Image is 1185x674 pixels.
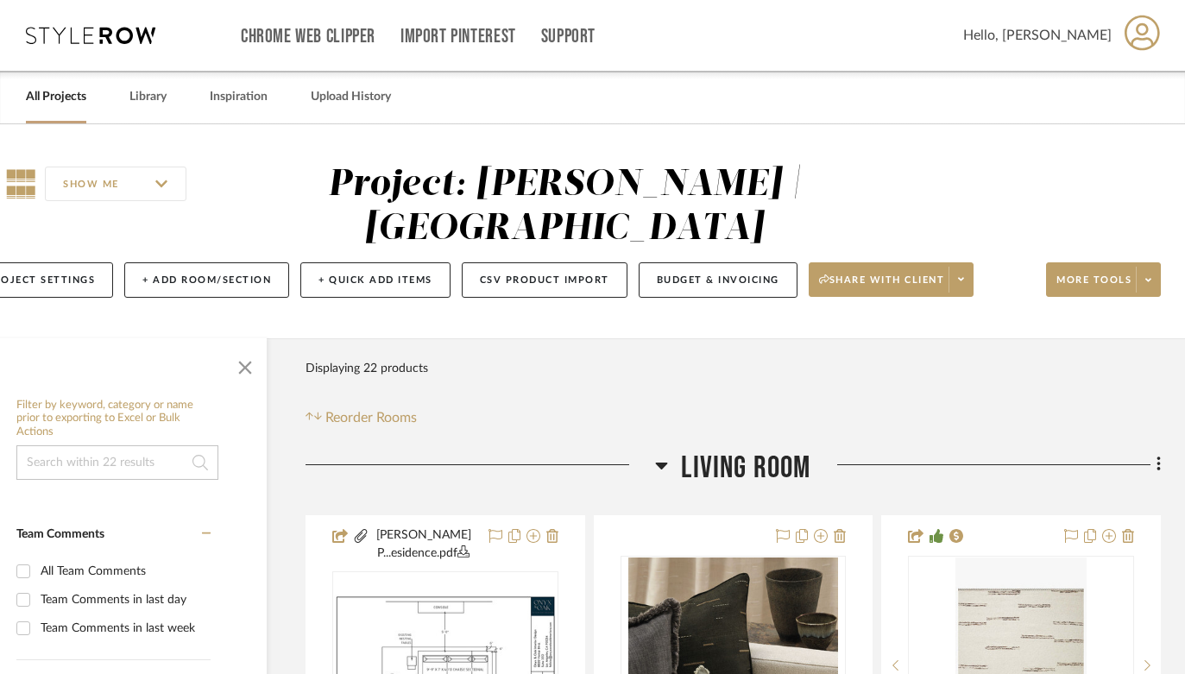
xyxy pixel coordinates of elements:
[462,262,627,298] button: CSV Product Import
[369,526,478,563] button: [PERSON_NAME] P...esidence.pdf
[809,262,974,297] button: Share with client
[1056,274,1131,299] span: More tools
[328,167,802,247] div: Project: [PERSON_NAME] | [GEOGRAPHIC_DATA]
[41,557,206,585] div: All Team Comments
[41,586,206,614] div: Team Comments in last day
[400,29,516,44] a: Import Pinterest
[41,614,206,642] div: Team Comments in last week
[311,85,391,109] a: Upload History
[129,85,167,109] a: Library
[1046,262,1161,297] button: More tools
[16,399,218,439] h6: Filter by keyword, category or name prior to exporting to Excel or Bulk Actions
[16,445,218,480] input: Search within 22 results
[16,528,104,540] span: Team Comments
[124,262,289,298] button: + Add Room/Section
[681,450,810,487] span: Living Room
[306,351,428,386] div: Displaying 22 products
[300,262,451,298] button: + Quick Add Items
[306,407,417,428] button: Reorder Rooms
[541,29,596,44] a: Support
[26,85,86,109] a: All Projects
[639,262,797,298] button: Budget & Invoicing
[963,25,1112,46] span: Hello, [PERSON_NAME]
[210,85,268,109] a: Inspiration
[325,407,417,428] span: Reorder Rooms
[819,274,945,299] span: Share with client
[241,29,375,44] a: Chrome Web Clipper
[228,347,262,381] button: Close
